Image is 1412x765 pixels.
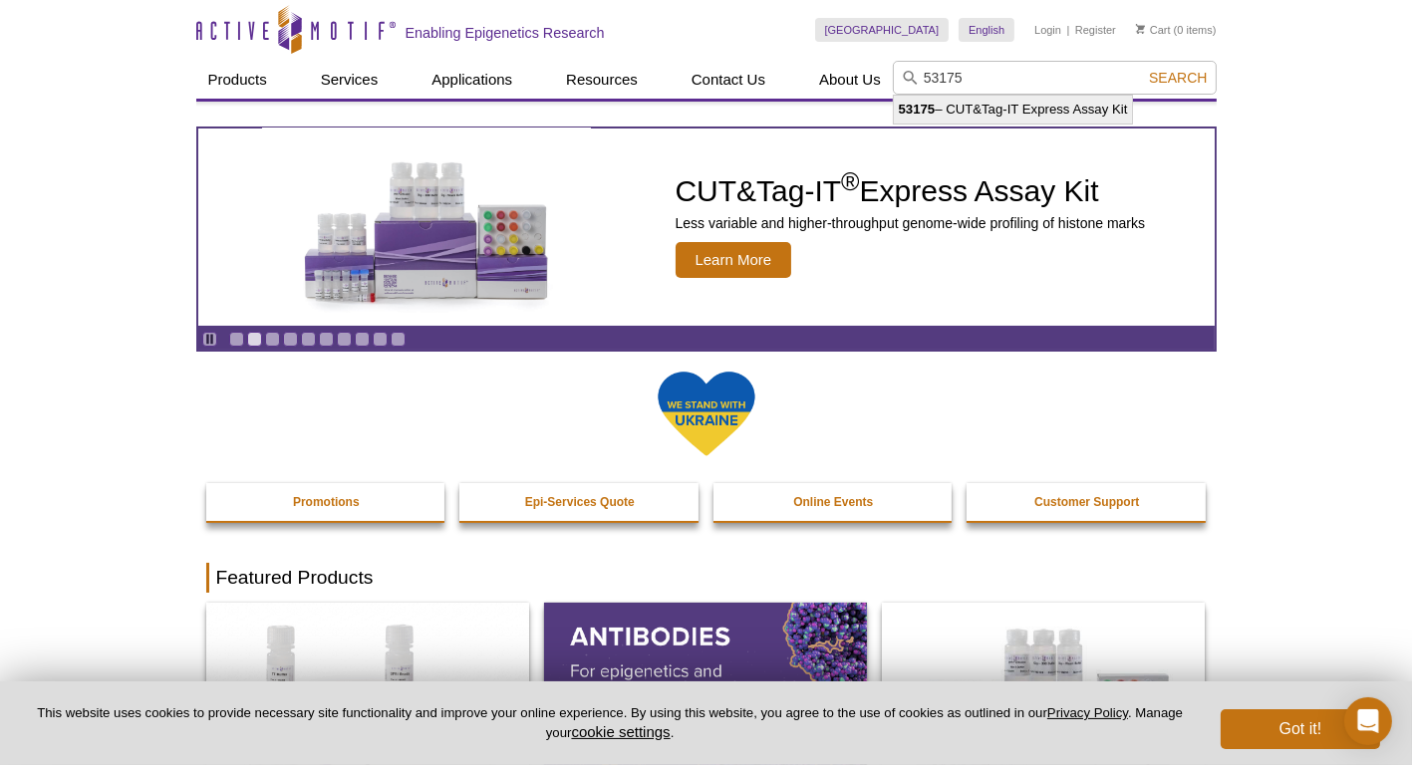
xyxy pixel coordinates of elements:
[1047,705,1128,720] a: Privacy Policy
[676,242,792,278] span: Learn More
[198,128,1215,326] article: CUT&Tag-IT Express Assay Kit
[283,332,298,347] a: Go to slide 4
[676,176,1146,206] h2: CUT&Tag-IT Express Assay Kit
[967,483,1208,521] a: Customer Support
[293,495,360,509] strong: Promotions
[676,214,1146,232] p: Less variable and higher-throughput genome-wide profiling of histone marks
[459,483,701,521] a: Epi-Services Quote
[793,495,873,509] strong: Online Events
[899,102,936,117] strong: 53175
[1136,23,1171,37] a: Cart
[196,61,279,99] a: Products
[373,332,388,347] a: Go to slide 9
[247,332,262,347] a: Go to slide 2
[265,332,280,347] a: Go to slide 3
[1067,18,1070,42] li: |
[32,704,1188,742] p: This website uses cookies to provide necessary site functionality and improve your online experie...
[893,61,1217,95] input: Keyword, Cat. No.
[1034,23,1061,37] a: Login
[815,18,950,42] a: [GEOGRAPHIC_DATA]
[406,24,605,42] h2: Enabling Epigenetics Research
[959,18,1014,42] a: English
[319,332,334,347] a: Go to slide 6
[657,370,756,458] img: We Stand With Ukraine
[355,332,370,347] a: Go to slide 8
[1075,23,1116,37] a: Register
[807,61,893,99] a: About Us
[841,167,859,195] sup: ®
[680,61,777,99] a: Contact Us
[1344,697,1392,745] div: Open Intercom Messenger
[198,128,1215,326] a: CUT&Tag-IT Express Assay Kit CUT&Tag-IT®Express Assay Kit Less variable and higher-throughput gen...
[1136,24,1145,34] img: Your Cart
[571,723,670,740] button: cookie settings
[713,483,955,521] a: Online Events
[894,96,1133,124] li: – CUT&Tag-IT Express Assay Kit
[1149,70,1207,86] span: Search
[301,332,316,347] a: Go to slide 5
[391,332,406,347] a: Go to slide 10
[229,332,244,347] a: Go to slide 1
[554,61,650,99] a: Resources
[202,332,217,347] a: Toggle autoplay
[206,563,1207,593] h2: Featured Products
[337,332,352,347] a: Go to slide 7
[1136,18,1217,42] li: (0 items)
[309,61,391,99] a: Services
[525,495,635,509] strong: Epi-Services Quote
[420,61,524,99] a: Applications
[206,483,447,521] a: Promotions
[1221,709,1380,749] button: Got it!
[1143,69,1213,87] button: Search
[1034,495,1139,509] strong: Customer Support
[262,118,591,337] img: CUT&Tag-IT Express Assay Kit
